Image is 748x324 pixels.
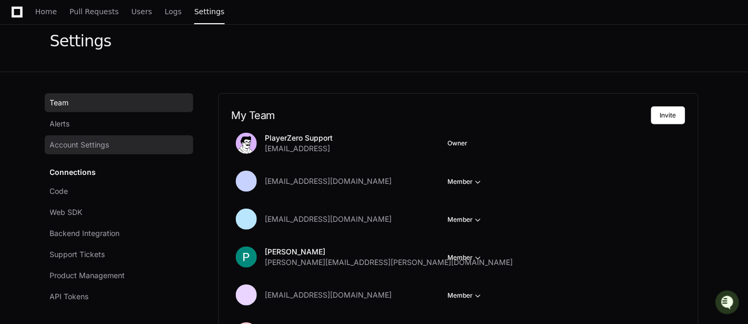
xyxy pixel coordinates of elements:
a: Powered byPylon [74,110,127,119]
a: Account Settings [45,135,193,154]
span: [EMAIL_ADDRESS][DOMAIN_NAME] [265,214,392,224]
span: Code [50,186,68,197]
button: Member [448,290,484,301]
span: API Tokens [50,291,89,302]
span: Users [132,8,152,15]
iframe: Open customer support [714,289,743,318]
div: Settings [50,32,112,51]
button: Member [448,214,484,225]
span: [EMAIL_ADDRESS][DOMAIN_NAME] [265,290,392,300]
a: Code [45,182,193,201]
p: [PERSON_NAME] [265,247,513,257]
span: Backend Integration [50,228,120,239]
button: Member [448,176,484,187]
a: Alerts [45,114,193,133]
span: Alerts [50,119,70,129]
h2: My Team [232,109,651,122]
a: Team [45,93,193,112]
span: Support Tickets [50,249,105,260]
p: PlayerZero Support [265,133,333,143]
img: ACg8ocLL3vXvdba5S5V7nChXuiKYjYAj5GQFF3QGVBb6etwgLiZA=s96-c [236,247,257,268]
span: [EMAIL_ADDRESS][DOMAIN_NAME] [265,176,392,186]
span: Account Settings [50,140,109,150]
a: API Tokens [45,287,193,306]
span: Pylon [105,111,127,119]
img: 1756235613930-3d25f9e4-fa56-45dd-b3ad-e072dfbd1548 [11,78,29,97]
a: Web SDK [45,203,193,222]
span: Owner [448,139,468,148]
span: Web SDK [50,207,83,218]
img: PlayerZero [11,11,32,32]
button: Start new chat [179,82,192,94]
span: Home [35,8,57,15]
a: Backend Integration [45,224,193,243]
button: Member [448,252,484,263]
span: Product Management [50,270,125,281]
img: avatar [236,133,257,154]
a: Product Management [45,266,193,285]
span: Logs [165,8,182,15]
div: Start new chat [36,78,173,89]
a: Support Tickets [45,245,193,264]
span: Pull Requests [69,8,118,15]
div: Welcome [11,42,192,59]
span: Settings [194,8,224,15]
span: [PERSON_NAME][EMAIL_ADDRESS][PERSON_NAME][DOMAIN_NAME] [265,257,513,268]
span: Team [50,97,69,108]
div: We're offline, but we'll be back soon! [36,89,153,97]
span: [EMAIL_ADDRESS] [265,143,331,154]
button: Invite [651,106,685,124]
